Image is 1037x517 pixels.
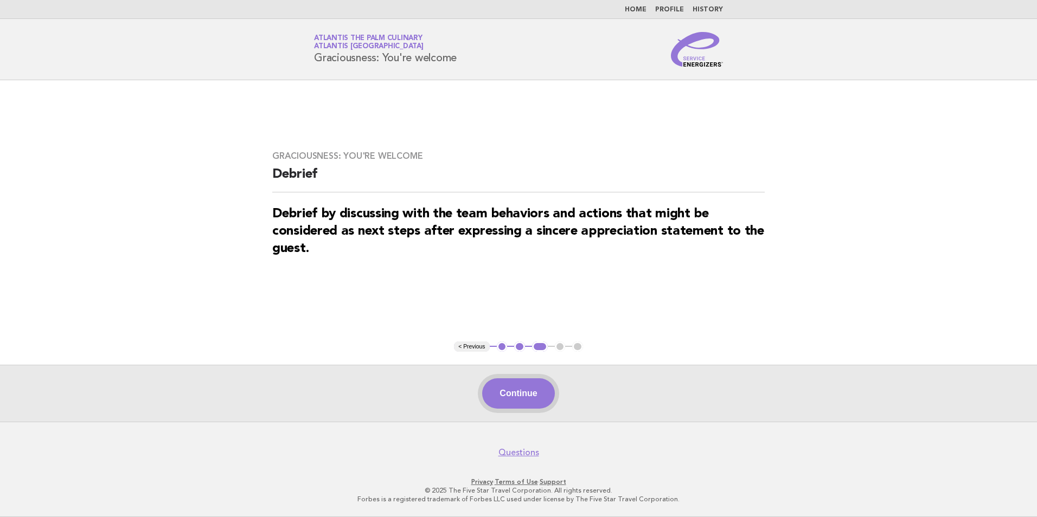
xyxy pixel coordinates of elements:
[498,447,539,458] a: Questions
[187,495,850,503] p: Forbes is a registered trademark of Forbes LLC used under license by The Five Star Travel Corpora...
[693,7,723,13] a: History
[532,341,548,352] button: 3
[514,341,525,352] button: 2
[625,7,646,13] a: Home
[471,478,493,486] a: Privacy
[671,32,723,67] img: Service Energizers
[272,166,765,192] h2: Debrief
[187,486,850,495] p: © 2025 The Five Star Travel Corporation. All rights reserved.
[540,478,566,486] a: Support
[187,477,850,486] p: · ·
[272,208,764,255] strong: Debrief by discussing with the team behaviors and actions that might be considered as next steps ...
[482,378,554,409] button: Continue
[314,35,424,50] a: Atlantis The Palm CulinaryAtlantis [GEOGRAPHIC_DATA]
[497,341,508,352] button: 1
[314,35,457,63] h1: Graciousness: You're welcome
[272,151,765,161] h3: Graciousness: You're welcome
[655,7,684,13] a: Profile
[454,341,489,352] button: < Previous
[314,43,424,50] span: Atlantis [GEOGRAPHIC_DATA]
[495,478,538,486] a: Terms of Use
